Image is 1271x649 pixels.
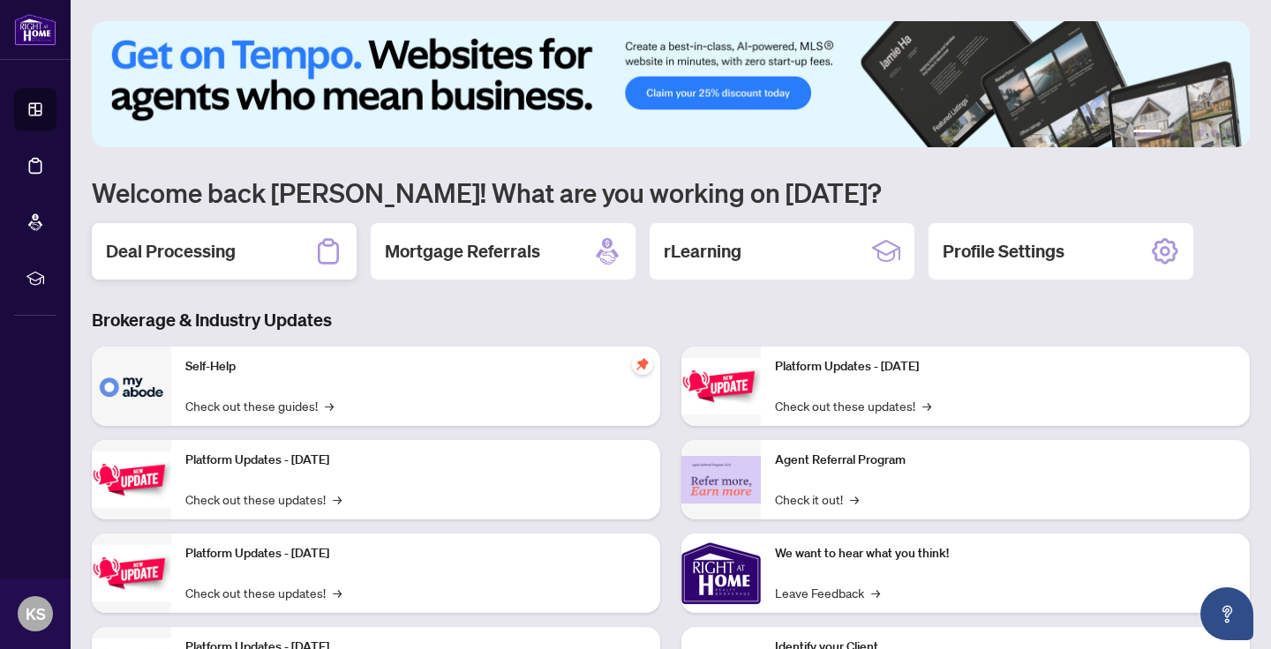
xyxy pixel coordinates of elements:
a: Check it out!→ [775,489,859,509]
h3: Brokerage & Industry Updates [92,308,1250,332]
button: 3 [1183,130,1190,137]
p: Agent Referral Program [775,451,1236,470]
p: Platform Updates - [DATE] [775,357,1236,377]
h2: Mortgage Referrals [385,239,540,264]
h2: Profile Settings [943,239,1064,264]
button: 1 [1133,130,1162,137]
img: Platform Updates - July 21, 2025 [92,545,171,601]
span: → [325,396,334,415]
h1: Welcome back [PERSON_NAME]! What are you working on [DATE]? [92,175,1250,209]
button: 6 [1225,130,1232,137]
button: Open asap [1200,587,1253,640]
h2: Deal Processing [106,239,236,264]
img: Agent Referral Program [681,456,761,504]
img: Platform Updates - June 23, 2025 [681,358,761,414]
img: We want to hear what you think! [681,533,761,613]
span: → [333,489,342,509]
img: logo [14,13,56,46]
span: → [333,583,342,602]
span: → [850,489,859,509]
button: 2 [1169,130,1176,137]
span: KS [26,601,46,626]
p: Self-Help [185,357,646,377]
span: → [871,583,880,602]
p: We want to hear what you think! [775,544,1236,563]
a: Check out these guides!→ [185,396,334,415]
span: → [922,396,931,415]
h2: rLearning [664,239,741,264]
p: Platform Updates - [DATE] [185,544,646,563]
a: Leave Feedback→ [775,583,880,602]
img: Platform Updates - September 16, 2025 [92,451,171,507]
button: 5 [1211,130,1218,137]
p: Platform Updates - [DATE] [185,451,646,470]
a: Check out these updates!→ [185,489,342,509]
a: Check out these updates!→ [775,396,931,415]
button: 4 [1197,130,1204,137]
span: pushpin [632,354,653,375]
img: Self-Help [92,347,171,426]
a: Check out these updates!→ [185,583,342,602]
img: Slide 0 [92,21,1250,147]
